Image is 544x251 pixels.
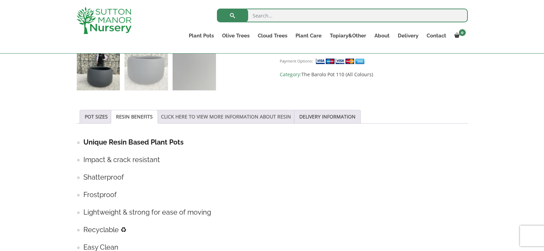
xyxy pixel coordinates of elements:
[326,31,370,41] a: Topiary&Other
[83,172,468,183] h4: Shatterproof
[280,70,467,79] span: Category:
[423,31,450,41] a: Contact
[394,31,423,41] a: Delivery
[77,47,120,90] img: The Barolo Pot 110 Colour Charcoal
[83,190,468,200] h4: Frostproof
[218,31,254,41] a: Olive Trees
[116,110,153,123] a: RESIN BENEFITS
[125,47,167,90] img: The Barolo Pot 110 Colour Charcoal - Image 2
[77,7,131,34] img: logo
[83,207,468,218] h4: Lightweight & strong for ease of moving
[254,31,291,41] a: Cloud Trees
[83,225,468,235] h4: Recyclable ♻
[370,31,394,41] a: About
[315,58,367,65] img: payment supported
[459,29,466,36] span: 0
[85,110,108,123] a: POT SIZES
[217,9,468,22] input: Search...
[291,31,326,41] a: Plant Care
[299,110,356,123] a: DELIVERY INFORMATION
[173,47,216,90] img: The Barolo Pot 110 Colour Charcoal - Image 3
[83,138,184,146] strong: Unique Resin Based Plant Pots
[301,71,373,78] a: The Barolo Pot 110 (All Colours)
[83,155,468,165] h4: Impact & crack resistant
[185,31,218,41] a: Plant Pots
[280,58,313,64] small: Payment Options:
[161,110,291,123] a: CLICK HERE TO VIEW MORE INFORMATION ABOUT RESIN
[450,31,468,41] a: 0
